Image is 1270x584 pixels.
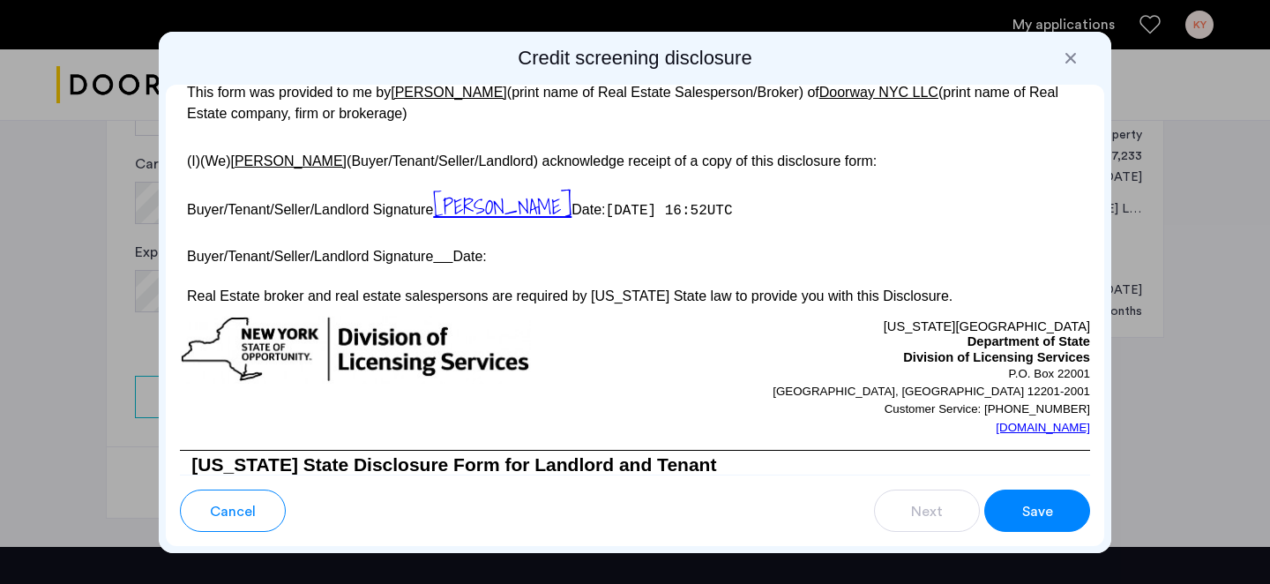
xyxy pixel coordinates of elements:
[180,82,1090,124] p: This form was provided to me by (print name of Real Estate Salesperson/Broker) of (print name of ...
[391,85,507,100] u: [PERSON_NAME]
[210,501,256,522] span: Cancel
[635,316,1090,335] p: [US_STATE][GEOGRAPHIC_DATA]
[635,383,1090,401] p: [GEOGRAPHIC_DATA], [GEOGRAPHIC_DATA] 12201-2001
[180,286,1090,307] p: Real Estate broker and real estate salespersons are required by [US_STATE] State law to provide y...
[180,450,1090,480] h3: [US_STATE] State Disclosure Form for Landlord and Tenant
[635,350,1090,366] p: Division of Licensing Services
[180,143,1090,172] p: (I)(We) (Buyer/Tenant/Seller/Landlord) acknowledge receipt of a copy of this disclosure form:
[996,419,1090,437] a: [DOMAIN_NAME]
[874,490,980,532] button: button
[187,202,433,217] span: Buyer/Tenant/Seller/Landlord Signature
[819,85,938,100] u: Doorway NYC LLC
[433,190,571,223] span: [PERSON_NAME]
[1022,501,1053,522] span: Save
[571,202,605,217] span: Date:
[635,365,1090,383] p: P.O. Box 22001
[606,203,733,219] span: [DATE] 16:52UTC
[635,334,1090,350] p: Department of State
[180,316,531,384] img: new-york-logo.png
[230,153,347,168] u: [PERSON_NAME]
[166,46,1104,71] h2: Credit screening disclosure
[635,401,1090,418] p: Customer Service: [PHONE_NUMBER]
[984,490,1090,532] button: button
[180,490,286,532] button: button
[911,501,943,522] span: Next
[180,241,1090,266] p: Buyer/Tenant/Seller/Landlord Signature Date:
